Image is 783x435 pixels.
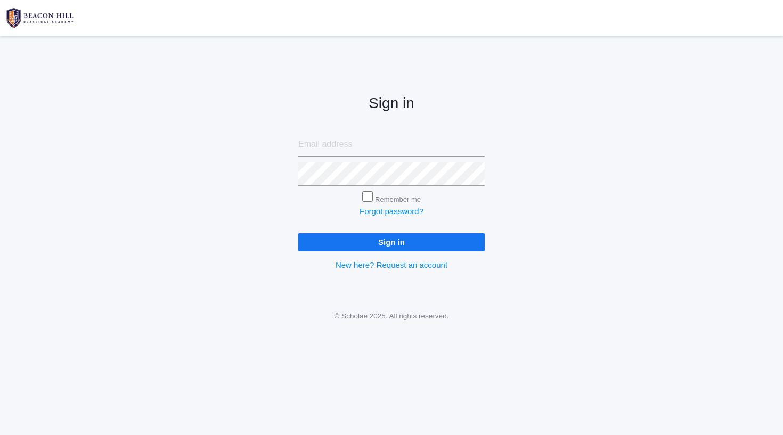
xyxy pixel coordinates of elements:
a: New here? Request an account [336,260,447,269]
a: Forgot password? [360,207,423,216]
input: Sign in [298,233,485,251]
input: Email address [298,133,485,157]
label: Remember me [375,195,421,203]
h2: Sign in [298,95,485,112]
